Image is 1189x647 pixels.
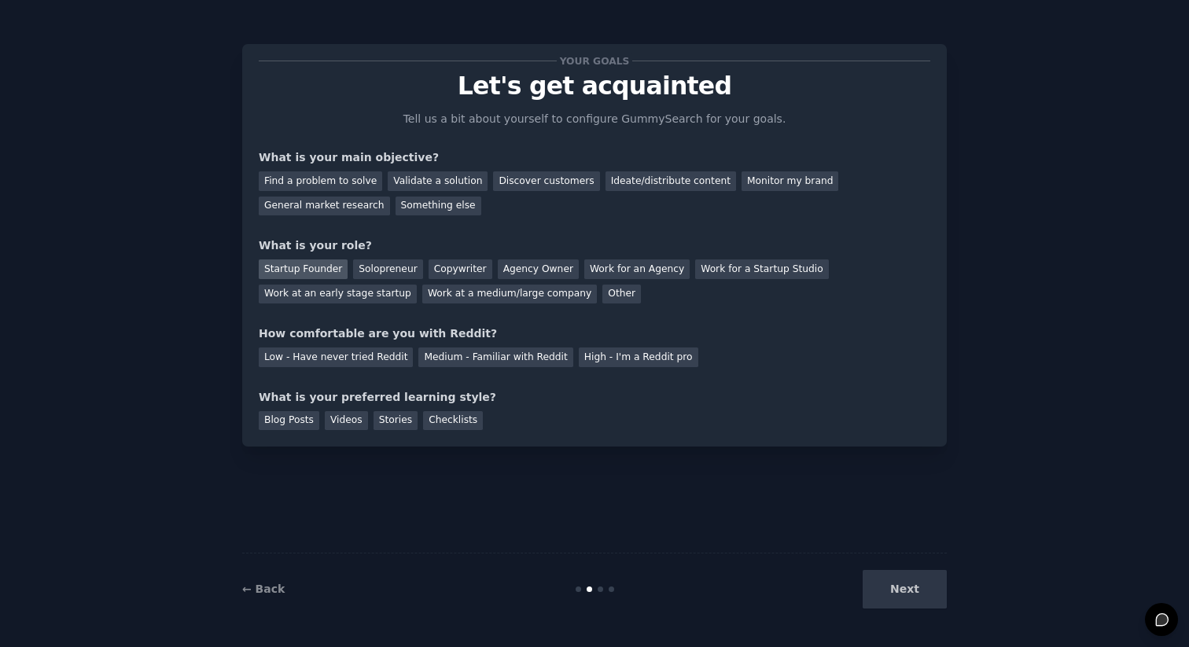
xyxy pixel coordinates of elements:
div: Low - Have never tried Reddit [259,347,413,367]
div: Blog Posts [259,411,319,431]
div: Ideate/distribute content [606,171,736,191]
span: Your goals [557,53,632,69]
div: General market research [259,197,390,216]
div: What is your main objective? [259,149,930,166]
div: Work for an Agency [584,259,690,279]
div: Videos [325,411,368,431]
div: Solopreneur [353,259,422,279]
div: Validate a solution [388,171,488,191]
div: Startup Founder [259,259,348,279]
div: Copywriter [429,259,492,279]
p: Let's get acquainted [259,72,930,100]
div: Something else [396,197,481,216]
div: Find a problem to solve [259,171,382,191]
div: Agency Owner [498,259,579,279]
div: Monitor my brand [742,171,838,191]
div: Work at an early stage startup [259,285,417,304]
div: High - I'm a Reddit pro [579,347,698,367]
div: How comfortable are you with Reddit? [259,325,930,342]
div: What is your preferred learning style? [259,389,930,406]
p: Tell us a bit about yourself to configure GummySearch for your goals. [396,111,793,127]
div: Other [602,285,641,304]
div: Work at a medium/large company [422,285,597,304]
div: Work for a Startup Studio [695,259,828,279]
a: ← Back [242,583,285,595]
div: Checklists [423,411,483,431]
div: Medium - Familiar with Reddit [418,347,572,367]
div: What is your role? [259,237,930,254]
div: Stories [374,411,418,431]
div: Discover customers [493,171,599,191]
